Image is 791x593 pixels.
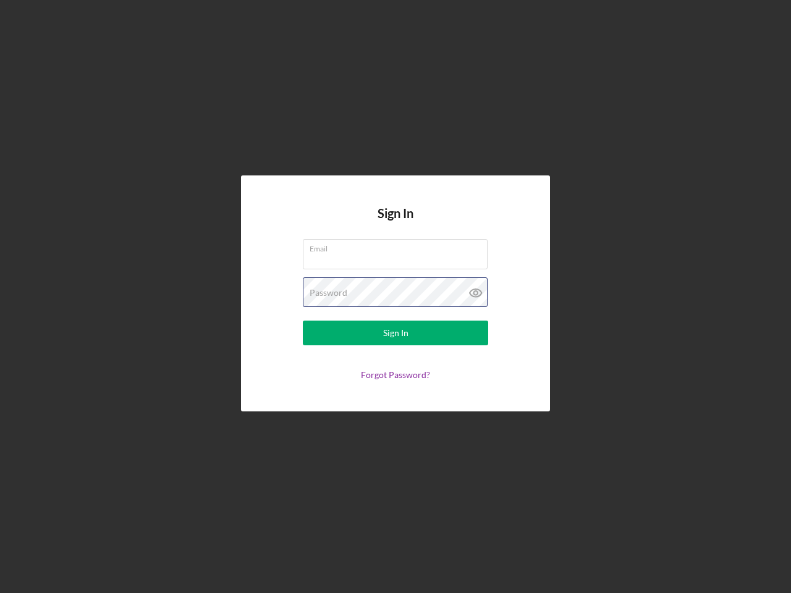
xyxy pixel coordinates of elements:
[303,321,488,345] button: Sign In
[378,206,413,239] h4: Sign In
[383,321,408,345] div: Sign In
[310,240,488,253] label: Email
[361,369,430,380] a: Forgot Password?
[310,288,347,298] label: Password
